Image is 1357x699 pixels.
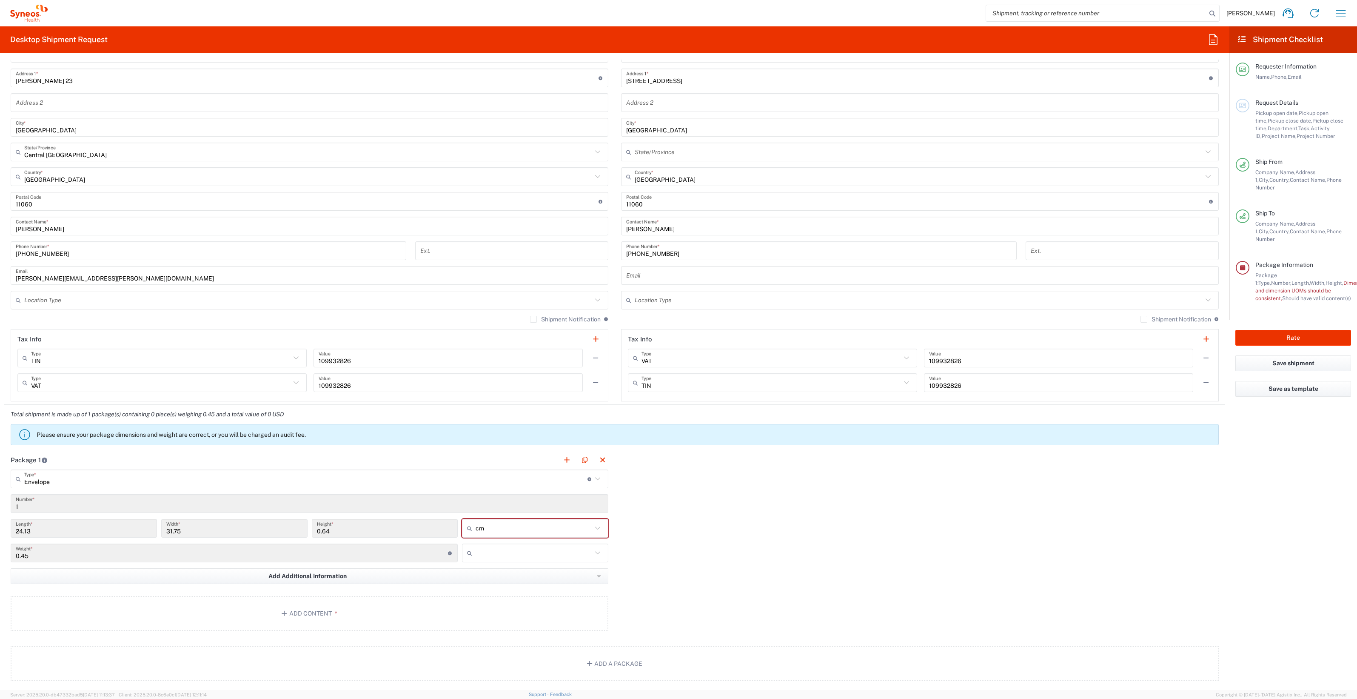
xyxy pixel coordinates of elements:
[83,692,115,697] span: [DATE] 11:13:37
[11,456,48,464] h2: Package 1
[986,5,1206,21] input: Shipment, tracking or reference number
[1290,177,1326,183] span: Contact Name,
[1258,280,1271,286] span: Type,
[1255,210,1275,217] span: Ship To
[1269,177,1290,183] span: Country,
[1271,74,1288,80] span: Phone,
[176,692,207,697] span: [DATE] 12:11:14
[11,646,1219,681] button: Add a Package
[1269,228,1290,235] span: Country,
[628,335,652,344] h2: Tax Info
[1216,691,1347,699] span: Copyright © [DATE]-[DATE] Agistix Inc., All Rights Reserved
[1255,99,1298,106] span: Request Details
[37,431,1215,438] p: Please ensure your package dimensions and weight are correct, or you will be charged an audit fee.
[1226,9,1275,17] span: [PERSON_NAME]
[11,690,49,698] h2: Attachments
[1259,177,1269,183] span: City,
[1140,316,1211,323] label: Shipment Notification
[1271,280,1291,286] span: Number,
[1255,74,1271,80] span: Name,
[4,411,290,418] em: Total shipment is made up of 1 package(s) containing 0 piece(s) weighing 0.45 and a total value o...
[1297,133,1335,139] span: Project Number
[10,34,108,45] h2: Desktop Shipment Request
[529,692,550,697] a: Support
[1291,280,1310,286] span: Length,
[1235,381,1351,397] button: Save as template
[11,596,608,631] button: Add Content*
[1235,330,1351,346] button: Rate
[119,692,207,697] span: Client: 2025.20.0-8c6e0cf
[10,692,115,697] span: Server: 2025.20.0-db47332bad5
[1255,169,1295,175] span: Company Name,
[1268,125,1298,132] span: Department,
[1255,272,1277,286] span: Package 1:
[1255,63,1317,70] span: Requester Information
[1255,261,1313,268] span: Package Information
[1282,295,1351,301] span: Should have valid content(s)
[1288,74,1302,80] span: Email
[268,572,347,580] span: Add Additional Information
[530,316,601,323] label: Shipment Notification
[1259,228,1269,235] span: City,
[1326,280,1343,286] span: Height,
[1310,280,1326,286] span: Width,
[1298,125,1311,132] span: Task,
[17,335,42,344] h2: Tax Info
[1268,117,1312,124] span: Pickup close date,
[1262,133,1297,139] span: Project Name,
[1255,221,1295,227] span: Company Name,
[1255,110,1299,116] span: Pickup open date,
[1235,355,1351,371] button: Save shipment
[550,692,572,697] a: Feedback
[1290,228,1326,235] span: Contact Name,
[1255,158,1283,165] span: Ship From
[1237,34,1323,45] h2: Shipment Checklist
[11,568,608,584] button: Add Additional Information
